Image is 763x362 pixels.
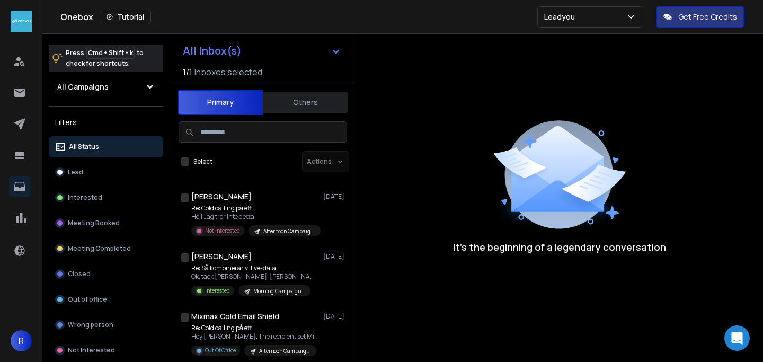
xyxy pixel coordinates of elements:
[49,136,163,157] button: All Status
[49,76,163,98] button: All Campaigns
[100,10,151,24] button: Tutorial
[49,340,163,361] button: Not Interested
[205,227,240,235] p: Not Interested
[191,332,318,341] p: Hey [PERSON_NAME], The recipient set Mixmax
[193,157,212,166] label: Select
[49,115,163,130] h3: Filters
[323,312,347,321] p: [DATE]
[11,330,32,351] button: R
[60,10,537,24] div: Onebox
[323,252,347,261] p: [DATE]
[259,347,310,355] p: Afternoon Campaign | Marketing Agencies
[49,238,163,259] button: Meeting Completed
[205,287,230,295] p: Interested
[49,314,163,335] button: Wrong person
[49,289,163,310] button: Out of office
[191,311,279,322] h1: Mixmax Cold Email Shield
[68,193,102,202] p: Interested
[191,204,318,213] p: Re: Cold calling på ett
[57,82,109,92] h1: All Campaigns
[183,66,192,78] span: 1 / 1
[544,12,579,22] p: Leadyou
[68,346,115,355] p: Not Interested
[191,264,318,272] p: Re: Så kombinerar vi live-data
[68,270,91,278] p: Closed
[183,46,242,56] h1: All Inbox(s)
[69,143,99,151] p: All Status
[453,240,666,254] p: It’s the beginning of a legendary conversation
[174,40,349,61] button: All Inbox(s)
[178,90,263,115] button: Primary
[11,11,32,32] img: logo
[191,213,318,221] p: Hej! Jag tror inte detta
[68,168,83,176] p: Lead
[263,91,348,114] button: Others
[678,12,737,22] p: Get Free Credits
[191,191,252,202] h1: [PERSON_NAME]
[49,187,163,208] button: Interested
[263,227,314,235] p: Afternoon Campaign | Marketing Agencies
[205,347,236,355] p: Out Of Office
[194,66,262,78] h3: Inboxes selected
[323,192,347,201] p: [DATE]
[724,325,750,351] div: Open Intercom Messenger
[191,324,318,332] p: Re: Cold calling på ett
[86,47,135,59] span: Cmd + Shift + k
[49,213,163,234] button: Meeting Booked
[68,219,120,227] p: Meeting Booked
[656,6,744,28] button: Get Free Credits
[191,272,318,281] p: Ok, tack [PERSON_NAME]! [PERSON_NAME]
[191,251,252,262] h1: [PERSON_NAME]
[68,295,107,304] p: Out of office
[253,287,304,295] p: Morning Campaign | Marketing Agencies
[68,244,131,253] p: Meeting Completed
[66,48,144,69] p: Press to check for shortcuts.
[68,321,113,329] p: Wrong person
[49,263,163,285] button: Closed
[49,162,163,183] button: Lead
